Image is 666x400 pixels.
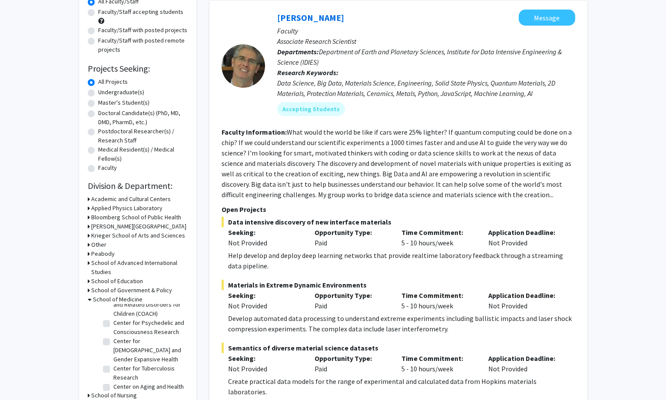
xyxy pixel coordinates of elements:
label: Master's Student(s) [98,98,149,107]
div: Not Provided [228,364,302,374]
mat-chip: Accepting Students [277,102,345,116]
div: Not Provided [228,301,302,311]
span: Semantics of diverse material science datasets [222,343,575,353]
label: Faculty/Staff accepting students [98,7,183,17]
label: Medical Resident(s) / Medical Fellow(s) [98,145,188,163]
span: Materials in Extreme Dynamic Environments [222,280,575,290]
label: Faculty/Staff with posted remote projects [98,36,188,54]
div: Not Provided [482,227,569,248]
h3: Bloomberg School of Public Health [91,213,181,222]
h3: School of Nursing [91,391,137,400]
h3: Other [91,240,106,249]
div: Paid [308,353,395,374]
p: Application Deadline: [488,353,562,364]
p: Seeking: [228,227,302,238]
h3: [PERSON_NAME][GEOGRAPHIC_DATA] [91,222,186,231]
h2: Projects Seeking: [88,63,188,74]
span: Department of Earth and Planetary Sciences, Institute for Data Intensive Engineering & Science (I... [277,47,562,66]
h3: Peabody [91,249,115,258]
b: Faculty Information: [222,128,287,136]
div: 5 - 10 hours/week [395,227,482,248]
p: Time Commitment: [401,227,475,238]
label: Center for OCD, Anxiety, and Related Disorders for Children (COACH) [113,291,186,318]
label: Undergraduate(s) [98,88,144,97]
p: Opportunity Type: [315,353,388,364]
div: Not Provided [482,290,569,311]
label: Faculty [98,163,117,172]
h3: School of Education [91,277,143,286]
label: Center for Psychedelic and Consciousness Research [113,318,186,337]
p: Associate Research Scientist [277,36,575,46]
a: [PERSON_NAME] [277,12,344,23]
iframe: Chat [7,361,37,393]
div: Paid [308,227,395,248]
h3: School of Medicine [93,295,142,304]
div: Create practical data models for the range of experimental and calculated data from Hopkins mater... [228,376,575,397]
p: Application Deadline: [488,227,562,238]
p: Application Deadline: [488,290,562,301]
div: Help develop and deploy deep learning networks that provide realtime laboratory feedback through ... [228,250,575,271]
h3: School of Advanced International Studies [91,258,188,277]
h3: Applied Physics Laboratory [91,204,162,213]
p: Time Commitment: [401,353,475,364]
p: Opportunity Type: [315,227,388,238]
label: Faculty/Staff with posted projects [98,26,187,35]
fg-read-more: What would the world be like if cars were 25% lighter? If quantum computing could be done on a ch... [222,128,572,199]
h3: School of Government & Policy [91,286,172,295]
label: Center for [DEMOGRAPHIC_DATA] and Gender Expansive Health [113,337,186,364]
div: Data Science, Big Data, Materials Science, Engineering, Solid State Physics, Quantum Materials, 2... [277,78,575,99]
span: Data intensive discovery of new interface materials [222,217,575,227]
div: Develop automated data processing to understand extreme experiments including ballistic impacts a... [228,313,575,334]
div: Not Provided [228,238,302,248]
button: Message David Elbert [519,10,575,26]
b: Departments: [277,47,319,56]
h3: Krieger School of Arts and Sciences [91,231,185,240]
div: 5 - 10 hours/week [395,353,482,374]
p: Open Projects [222,204,575,215]
p: Seeking: [228,290,302,301]
div: Not Provided [482,353,569,374]
p: Faculty [277,26,575,36]
div: 5 - 10 hours/week [395,290,482,311]
h3: Academic and Cultural Centers [91,195,171,204]
h2: Division & Department: [88,181,188,191]
b: Research Keywords: [277,68,338,77]
div: Paid [308,290,395,311]
p: Seeking: [228,353,302,364]
label: Center for Tuberculosis Research [113,364,186,382]
label: Doctoral Candidate(s) (PhD, MD, DMD, PharmD, etc.) [98,109,188,127]
label: Postdoctoral Researcher(s) / Research Staff [98,127,188,145]
p: Time Commitment: [401,290,475,301]
p: Opportunity Type: [315,290,388,301]
label: All Projects [98,77,128,86]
